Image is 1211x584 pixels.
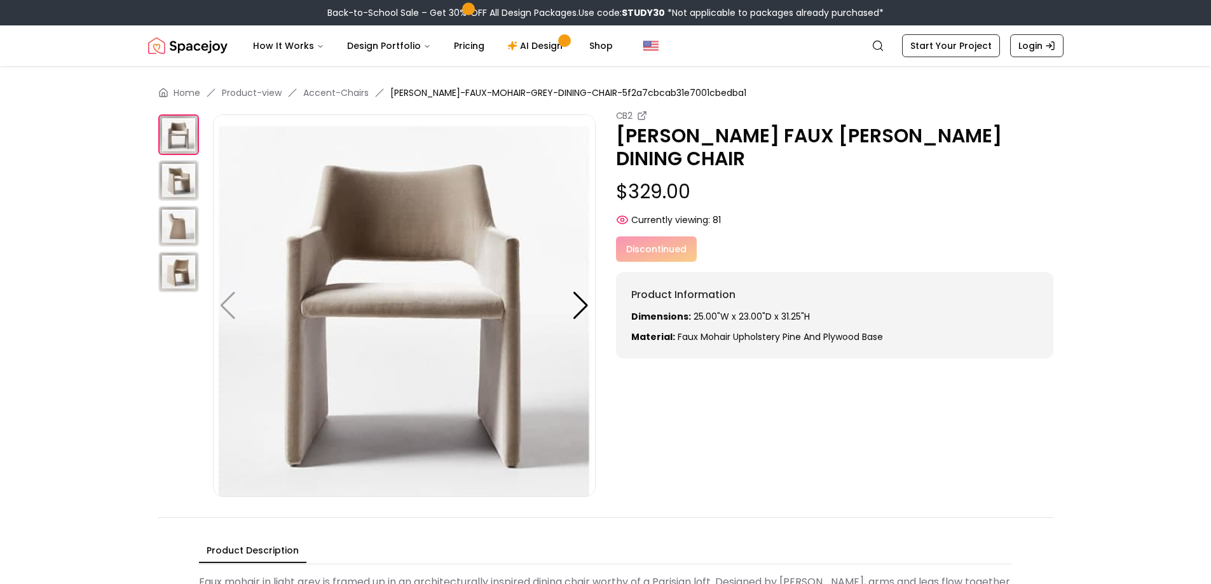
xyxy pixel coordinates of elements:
[643,38,659,53] img: United States
[579,33,623,58] a: Shop
[158,206,199,247] img: https://storage.googleapis.com/spacejoy-main/assets/5f2a7cbcab31e7001cbedba1/product_2_pp8pob098le
[616,125,1053,170] p: [PERSON_NAME] FAUX [PERSON_NAME] DINING CHAIR
[444,33,495,58] a: Pricing
[622,6,665,19] b: STUDY30
[631,287,1038,302] h6: Product Information
[578,6,665,19] span: Use code:
[303,86,369,99] a: Accent-Chairs
[390,86,746,99] span: [PERSON_NAME]-FAUX-MOHAIR-GREY-DINING-CHAIR-5f2a7cbcab31e7001cbedba1
[678,330,883,343] span: Faux mohair upholstery Pine and plywood base
[631,310,1038,323] p: 25.00"W x 23.00"D x 31.25"H
[158,252,199,292] img: https://storage.googleapis.com/spacejoy-main/assets/5f2a7cbcab31e7001cbedba1/product_3_ebjb828b59ii
[148,33,228,58] img: Spacejoy Logo
[222,86,282,99] a: Product-view
[148,33,228,58] a: Spacejoy
[158,160,199,201] img: https://storage.googleapis.com/spacejoy-main/assets/5f2a7cbcab31e7001cbedba1/product_1_md2o9k2168h8
[174,86,200,99] a: Home
[158,86,1053,99] nav: breadcrumb
[213,114,596,497] img: https://storage.googleapis.com/spacejoy-main/assets/5f2a7cbcab31e7001cbedba1/product_0_1o2oenhnjb6p
[327,6,884,19] div: Back-to-School Sale – Get 30% OFF All Design Packages.
[243,33,623,58] nav: Main
[243,33,334,58] button: How It Works
[631,214,710,226] span: Currently viewing:
[713,214,721,226] span: 81
[616,180,1053,203] p: $329.00
[158,114,199,155] img: https://storage.googleapis.com/spacejoy-main/assets/5f2a7cbcab31e7001cbedba1/product_0_1o2oenhnjb6p
[1010,34,1064,57] a: Login
[497,33,577,58] a: AI Design
[631,310,691,323] strong: Dimensions:
[665,6,884,19] span: *Not applicable to packages already purchased*
[337,33,441,58] button: Design Portfolio
[148,25,1064,66] nav: Global
[199,539,306,563] button: Product Description
[631,330,675,343] strong: Material:
[616,109,633,122] small: CB2
[902,34,1000,57] a: Start Your Project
